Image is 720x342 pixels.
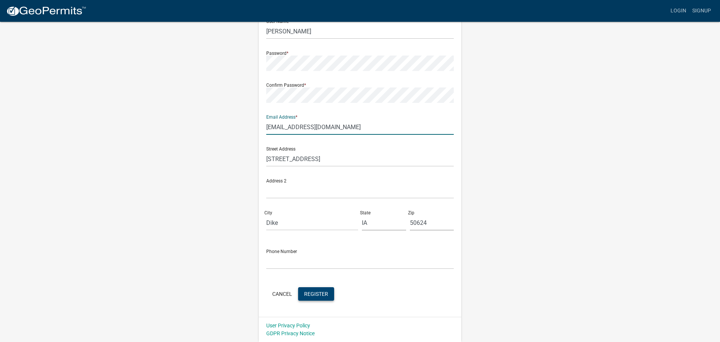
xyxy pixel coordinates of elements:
button: Cancel [266,287,298,301]
a: User Privacy Policy [266,322,310,328]
a: Login [667,4,689,18]
button: Register [298,287,334,301]
span: Register [304,291,328,297]
a: Signup [689,4,714,18]
a: GDPR Privacy Notice [266,330,315,336]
